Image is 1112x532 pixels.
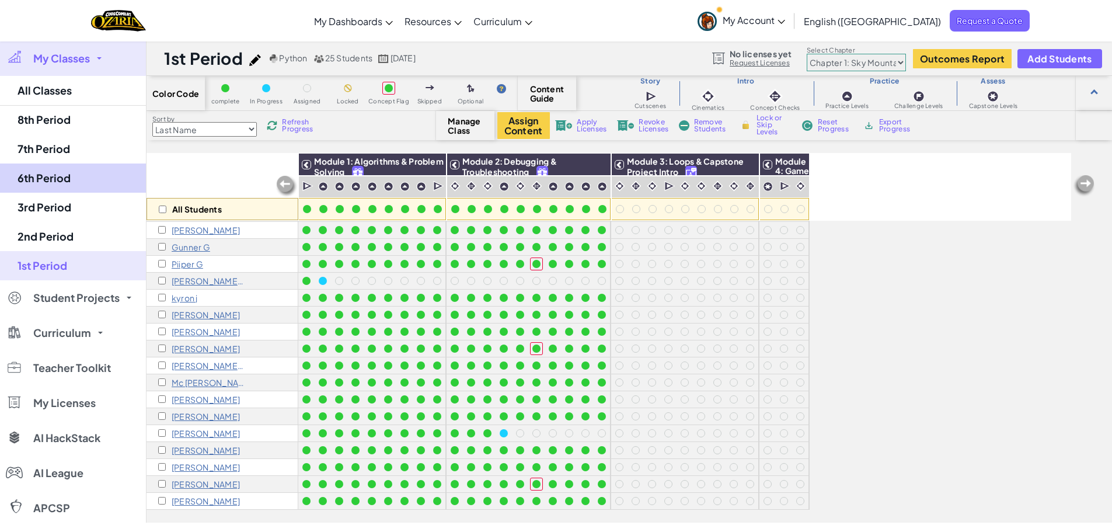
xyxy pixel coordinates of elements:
[686,166,696,180] img: IconUnlockWithCall.svg
[730,58,792,68] a: Request Licenses
[314,156,444,177] span: Module 1: Algorithms & Problem Solving
[950,10,1030,32] a: Request a Quote
[367,182,377,192] img: IconPracticeLevel.svg
[537,166,548,180] img: IconFreeLevelv2.svg
[33,328,91,338] span: Curriculum
[164,47,243,69] h1: 1st Period
[405,15,451,27] span: Resources
[325,53,373,63] span: 25 Students
[5,80,1107,91] div: Sign out
[275,175,298,198] img: Arrow_Left_Inactive.png
[334,182,344,192] img: IconPracticeLevel.svg
[172,204,222,214] p: All Students
[763,182,773,192] img: IconCapstoneLevel.svg
[249,54,261,66] img: iconPencil.svg
[696,180,707,192] img: IconCinematic.svg
[630,180,642,192] img: IconInteractive.svg
[647,180,658,192] img: IconCinematic.svg
[581,182,591,192] img: IconPracticeLevel.svg
[730,49,792,58] span: No licenses yet
[664,180,675,192] img: IconCutscene.svg
[416,182,426,192] img: IconPracticeLevel.svg
[692,2,791,39] a: My Account
[33,433,100,443] span: AI HackStack
[564,182,574,192] img: IconPracticeLevel.svg
[313,54,324,63] img: MultipleUsers.png
[378,54,389,63] img: calendar.svg
[318,182,328,192] img: IconPracticeLevel.svg
[5,38,1107,48] div: Sort New > Old
[807,46,906,55] label: Select Chapter
[91,9,145,33] img: Home
[353,166,363,180] img: IconFreeLevelv2.svg
[913,49,1012,68] button: Outcomes Report
[5,59,1107,69] div: Delete
[468,5,538,37] a: Curriculum
[449,180,461,192] img: IconCinematic.svg
[745,180,756,192] img: IconInteractive.svg
[499,182,509,192] img: IconPracticeLevel.svg
[5,5,244,15] div: Home
[466,180,477,192] img: IconInteractive.svg
[798,5,947,37] a: English ([GEOGRAPHIC_DATA])
[473,15,522,27] span: Curriculum
[1027,54,1092,64] span: Add Students
[712,180,723,192] img: IconInteractive.svg
[270,54,278,63] img: python.png
[33,363,111,373] span: Teacher Toolkit
[399,5,468,37] a: Resources
[5,48,1107,59] div: Move To ...
[462,156,557,177] span: Module 2: Debugging & Troubleshooting
[531,180,542,192] img: IconInteractive.svg
[728,180,740,192] img: IconCinematic.svg
[698,12,717,31] img: avatar
[391,53,416,63] span: [DATE]
[780,180,791,192] img: IconCutscene.svg
[308,5,399,37] a: My Dashboards
[1017,49,1101,68] button: Add Students
[795,180,806,192] img: IconCinematic.svg
[627,156,744,177] span: Module 3: Loops & Capstone Project Intro
[5,15,108,27] input: Search outlines
[33,398,96,408] span: My Licenses
[433,180,444,192] img: IconCutscene.svg
[515,180,526,192] img: IconCinematic.svg
[482,180,493,192] img: IconCinematic.svg
[597,182,607,192] img: IconPracticeLevel.svg
[400,182,410,192] img: IconPracticeLevel.svg
[351,182,361,192] img: IconPracticeLevel.svg
[279,53,307,63] span: Python
[614,180,625,192] img: IconCinematic.svg
[91,9,145,33] a: Ozaria by CodeCombat logo
[5,69,1107,80] div: Options
[775,156,815,204] span: Module 4: Game Design & Capstone Project
[302,180,313,192] img: IconCutscene.svg
[33,53,90,64] span: My Classes
[804,15,941,27] span: English ([GEOGRAPHIC_DATA])
[679,180,691,192] img: IconCinematic.svg
[33,293,120,303] span: Student Projects
[5,27,1107,38] div: Sort A > Z
[723,14,785,26] span: My Account
[548,182,558,192] img: IconPracticeLevel.svg
[314,15,382,27] span: My Dashboards
[33,468,83,478] span: AI League
[384,182,393,192] img: IconPracticeLevel.svg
